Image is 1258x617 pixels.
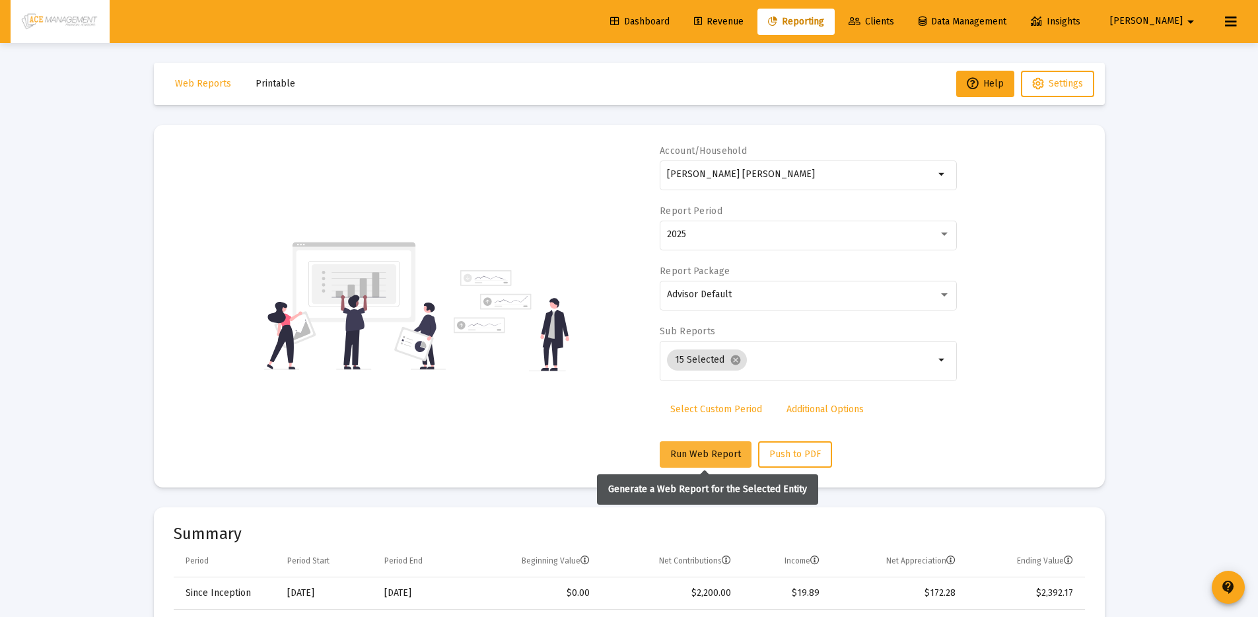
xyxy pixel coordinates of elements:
td: $2,200.00 [599,577,740,609]
div: Income [785,556,820,566]
span: Settings [1049,78,1083,89]
label: Account/Household [660,145,747,157]
button: Web Reports [164,71,242,97]
button: Settings [1021,71,1094,97]
td: $172.28 [829,577,965,609]
span: 2025 [667,229,686,240]
td: $2,392.17 [965,577,1084,609]
td: Column Period [174,546,278,577]
td: Column Period End [375,546,467,577]
img: Dashboard [20,9,100,35]
div: [DATE] [384,587,458,600]
td: Since Inception [174,577,278,609]
div: Period End [384,556,423,566]
mat-card-title: Summary [174,527,1085,540]
span: Help [967,78,1004,89]
div: Period Start [287,556,330,566]
td: Column Beginning Value [467,546,599,577]
img: reporting [264,240,446,371]
td: Column Period Start [278,546,375,577]
span: [PERSON_NAME] [1110,16,1183,27]
span: Printable [256,78,295,89]
a: Insights [1020,9,1091,35]
td: Column Income [740,546,828,577]
div: Net Contributions [659,556,731,566]
mat-icon: arrow_drop_down [934,166,950,182]
span: Advisor Default [667,289,732,300]
td: $0.00 [467,577,599,609]
span: Push to PDF [769,449,821,460]
button: Printable [245,71,306,97]
img: reporting-alt [454,270,569,371]
label: Report Period [660,205,722,217]
span: Dashboard [610,16,670,27]
td: $19.89 [740,577,828,609]
mat-chip: 15 Selected [667,349,747,371]
td: Column Ending Value [965,546,1084,577]
div: Net Appreciation [886,556,956,566]
td: Column Net Appreciation [829,546,965,577]
div: Ending Value [1017,556,1073,566]
span: Data Management [919,16,1006,27]
div: [DATE] [287,587,366,600]
mat-chip-list: Selection [667,347,934,373]
a: Clients [838,9,905,35]
div: Period [186,556,209,566]
mat-icon: arrow_drop_down [934,352,950,368]
a: Data Management [908,9,1017,35]
button: [PERSON_NAME] [1094,8,1214,34]
span: Revenue [694,16,744,27]
a: Reporting [757,9,835,35]
td: Column Net Contributions [599,546,740,577]
label: Sub Reports [660,326,715,337]
mat-icon: arrow_drop_down [1183,9,1199,35]
input: Search or select an account or household [667,169,934,180]
button: Run Web Report [660,441,751,468]
label: Report Package [660,266,730,277]
a: Revenue [683,9,754,35]
button: Push to PDF [758,441,832,468]
div: Beginning Value [522,556,590,566]
span: Clients [849,16,894,27]
button: Help [956,71,1014,97]
a: Dashboard [600,9,680,35]
span: Select Custom Period [670,404,762,415]
span: Additional Options [786,404,864,415]
span: Insights [1031,16,1080,27]
mat-icon: cancel [730,354,742,366]
span: Reporting [768,16,824,27]
span: Run Web Report [670,449,741,460]
span: Web Reports [175,78,231,89]
mat-icon: contact_support [1220,579,1236,595]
